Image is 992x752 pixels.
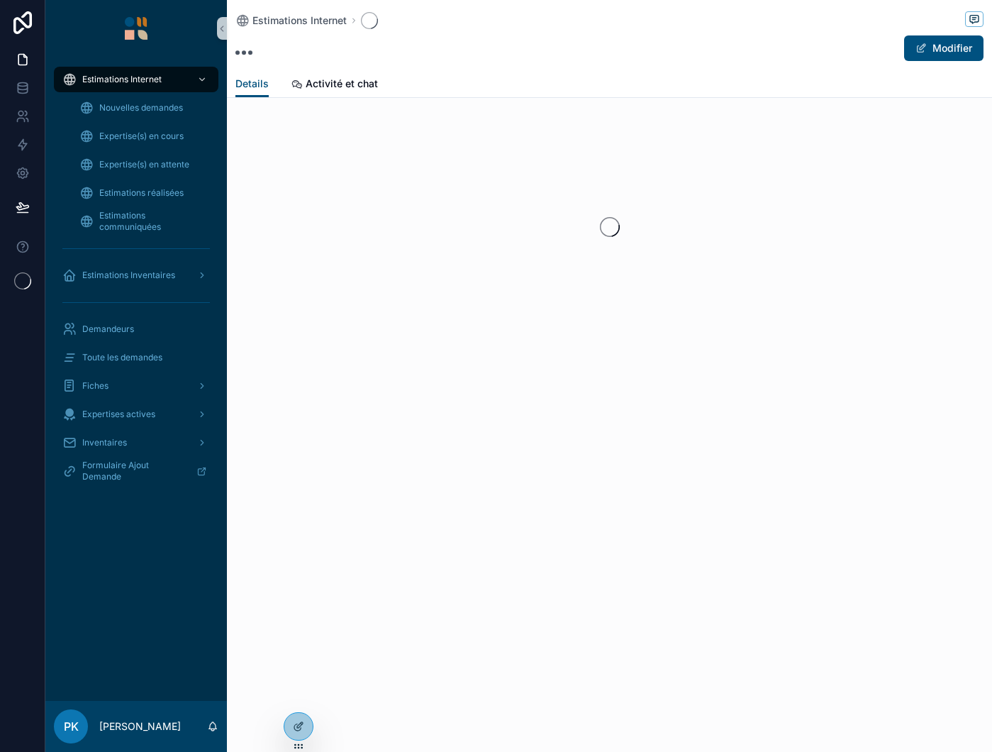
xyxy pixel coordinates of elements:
div: scrollable content [45,57,227,502]
a: Toute les demandes [54,345,218,370]
a: Expertise(s) en cours [71,123,218,149]
span: Nouvelles demandes [99,102,183,114]
a: Activité et chat [291,71,378,99]
span: Activité et chat [306,77,378,91]
a: Nouvelles demandes [71,95,218,121]
span: Formulaire Ajout Demande [82,460,185,482]
a: Inventaires [54,430,218,455]
span: Estimations Internet [252,13,347,28]
span: Toute les demandes [82,352,162,363]
a: Estimations Inventaires [54,262,218,288]
a: Expertise(s) en attente [71,152,218,177]
a: Estimations Internet [54,67,218,92]
span: Estimations Inventaires [82,270,175,281]
span: Estimations réalisées [99,187,184,199]
span: PK [64,718,79,735]
span: Expertise(s) en attente [99,159,189,170]
img: App logo [125,17,147,40]
a: Expertises actives [54,402,218,427]
span: Fiches [82,380,108,392]
span: Estimations Internet [82,74,162,85]
a: Details [235,71,269,98]
span: Inventaires [82,437,127,448]
a: Formulaire Ajout Demande [54,458,218,484]
a: Fiches [54,373,218,399]
a: Estimations Internet [235,13,347,28]
button: Modifier [904,35,983,61]
span: Details [235,77,269,91]
a: Estimations communiquées [71,209,218,234]
span: Demandeurs [82,324,134,335]
span: Expertise(s) en cours [99,131,184,142]
span: Estimations communiquées [99,210,204,233]
a: Demandeurs [54,316,218,342]
span: Expertises actives [82,409,155,420]
p: [PERSON_NAME] [99,719,181,734]
a: Estimations réalisées [71,180,218,206]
